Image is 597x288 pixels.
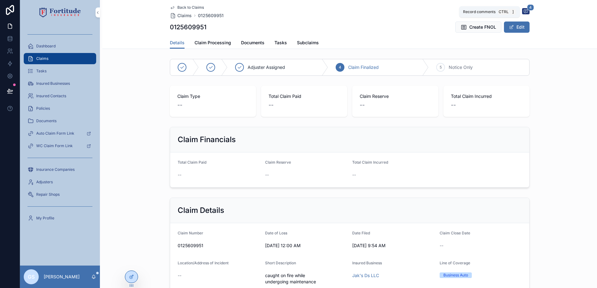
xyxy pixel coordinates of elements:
a: Insurance Companies [24,164,96,175]
a: Documents [24,115,96,127]
a: Insured Contacts [24,90,96,102]
a: 0125609951 [178,243,203,248]
span: Repair Shops [36,192,60,197]
span: Documents [36,118,57,123]
span: WC Claim Form Link [36,143,73,148]
span: 4 [527,4,534,11]
span: Date of Loss [265,231,287,235]
a: Back to Claims [170,5,204,10]
span: Claim Type [177,93,249,99]
span: Short Description [265,261,296,265]
a: Jak's Ds LLC [352,272,379,279]
span: -- [178,272,181,279]
span: -- [451,101,456,109]
span: Notice Only [449,64,473,70]
span: Adjuster Assigned [248,64,285,70]
span: Total Claim Paid [178,160,206,165]
span: Subclaims [297,40,319,46]
span: -- [360,101,365,109]
a: Insured Businesses [24,78,96,89]
a: Tasks [274,37,287,50]
div: Business Auto [443,272,468,278]
span: Policies [36,106,50,111]
span: Line of Coverage [440,261,470,265]
span: Tasks [274,40,287,46]
span: Claim Reserve [265,160,291,165]
span: Documents [241,40,264,46]
a: Auto Claim Form Link [24,128,96,139]
a: Claims [170,12,192,19]
span: Total Claim Paid [269,93,340,99]
span: Create FNOL [469,24,496,30]
span: Claim Finalized [348,64,379,70]
span: GS [28,273,35,281]
h2: Claim Details [178,205,224,215]
span: Claims [177,12,192,19]
span: caught on fire while undergoing maintenance [265,272,348,285]
a: Claims [24,53,96,64]
span: Location/Address of Incident [178,261,229,265]
span: Tasks [36,69,47,74]
a: 0125609951 [198,13,224,18]
a: Adjusters [24,176,96,188]
span: Total Claim Incurred [451,93,522,99]
span: -- [352,172,356,178]
button: 4 [522,8,530,16]
a: Details [170,37,185,49]
a: Claim Processing [195,37,231,50]
span: 5 [440,65,442,70]
p: [PERSON_NAME] [44,274,80,280]
span: Date Filed [352,231,370,235]
span: Back to Claims [177,5,204,10]
span: Claim Reserve [360,93,431,99]
button: Create FNOL [455,22,501,33]
a: WC Claim Form Link [24,140,96,151]
span: Total Claim Incurred [352,160,388,165]
span: Auto Claim Form Link [36,131,74,136]
a: Tasks [24,65,96,77]
span: -- [269,101,274,109]
a: My Profile [24,213,96,224]
a: Repair Shops [24,189,96,200]
span: [DATE] 9:54 AM [352,242,435,249]
span: Insured Contacts [36,94,66,98]
span: Ctrl [498,9,509,15]
span: -- [265,172,269,178]
span: ] [511,9,516,14]
span: -- [178,172,181,178]
span: -- [440,242,443,249]
a: Dashboard [24,41,96,52]
a: 0125609951 [170,23,206,31]
h2: Claim Financials [178,135,236,145]
span: [DATE] 12:00 AM [265,242,348,249]
span: Dashboard [36,44,56,49]
span: Claim Number [178,231,203,235]
span: My Profile [36,216,54,221]
span: -- [177,101,182,109]
span: Claim Processing [195,40,231,46]
span: Claims [36,56,48,61]
span: Insurance Companies [36,167,75,172]
span: Adjusters [36,180,53,185]
div: scrollable content [20,25,100,232]
span: Record comments [463,9,496,14]
span: Insured Business [352,261,382,265]
a: Documents [241,37,264,50]
img: App logo [39,7,81,17]
span: 4 [339,65,341,70]
button: Edit [504,22,530,33]
a: Subclaims [297,37,319,50]
span: Details [170,40,185,46]
span: Claim Close Date [440,231,470,235]
a: Policies [24,103,96,114]
a: 0125609951 [198,12,224,19]
span: Insured Businesses [36,81,70,86]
